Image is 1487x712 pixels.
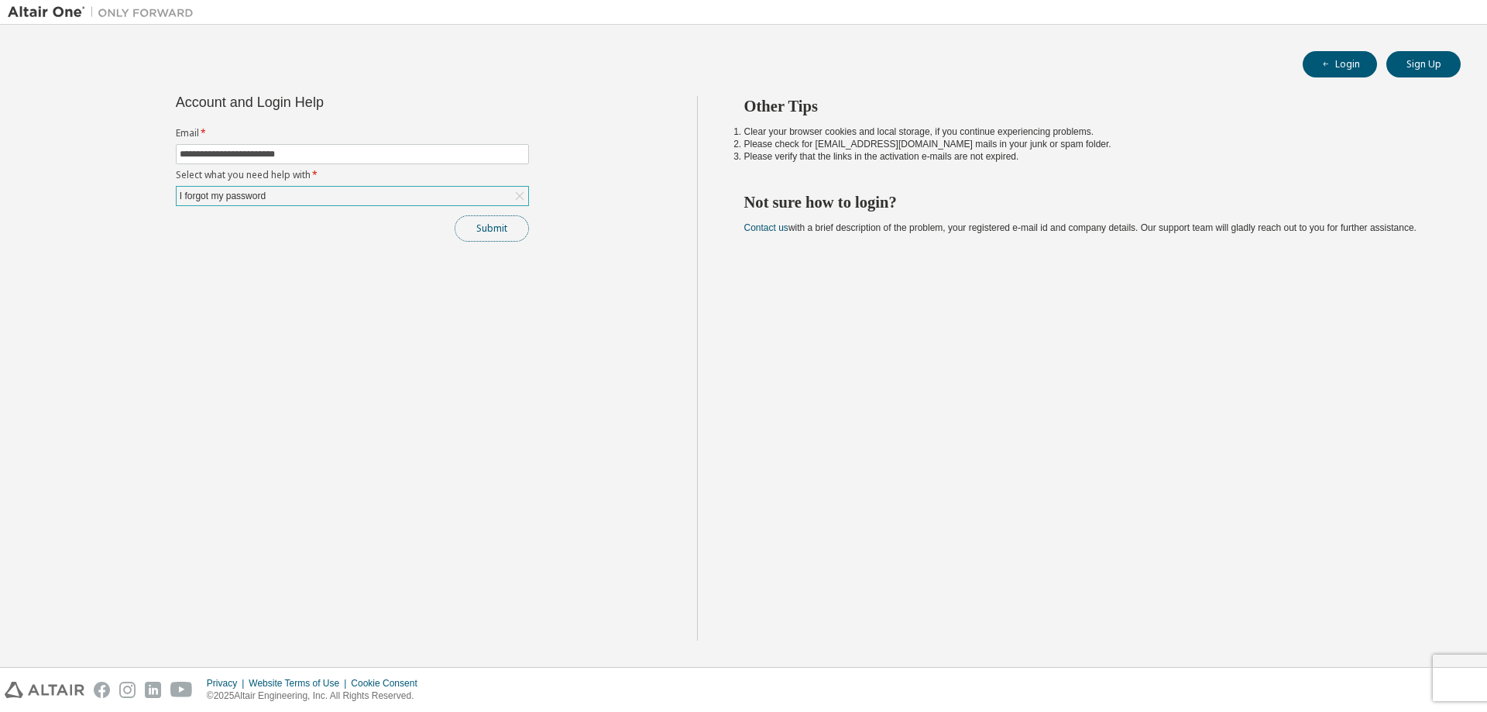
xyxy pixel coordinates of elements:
[744,192,1434,212] h2: Not sure how to login?
[1303,51,1377,77] button: Login
[176,127,529,139] label: Email
[176,169,529,181] label: Select what you need help with
[119,682,136,698] img: instagram.svg
[94,682,110,698] img: facebook.svg
[177,187,268,205] div: I forgot my password
[744,222,1417,233] span: with a brief description of the problem, your registered e-mail id and company details. Our suppo...
[145,682,161,698] img: linkedin.svg
[1386,51,1461,77] button: Sign Up
[5,682,84,698] img: altair_logo.svg
[744,96,1434,116] h2: Other Tips
[744,222,788,233] a: Contact us
[176,96,458,108] div: Account and Login Help
[207,677,249,690] div: Privacy
[744,150,1434,163] li: Please verify that the links in the activation e-mails are not expired.
[744,138,1434,150] li: Please check for [EMAIL_ADDRESS][DOMAIN_NAME] mails in your junk or spam folder.
[455,215,529,242] button: Submit
[207,690,427,703] p: © 2025 Altair Engineering, Inc. All Rights Reserved.
[177,187,528,205] div: I forgot my password
[249,677,351,690] div: Website Terms of Use
[170,682,193,698] img: youtube.svg
[744,126,1434,138] li: Clear your browser cookies and local storage, if you continue experiencing problems.
[351,677,426,690] div: Cookie Consent
[8,5,201,20] img: Altair One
